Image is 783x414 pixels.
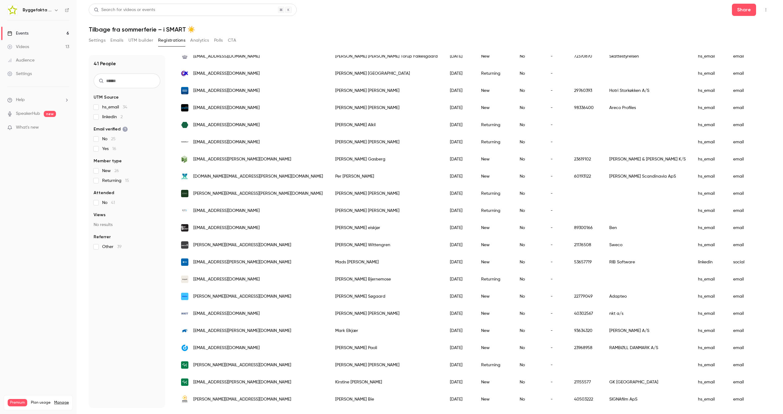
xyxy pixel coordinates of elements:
[329,322,444,339] div: Mark Elkjær
[514,116,544,134] div: No
[181,190,188,197] img: sono.dk
[444,254,475,271] div: [DATE]
[329,168,444,185] div: Per [PERSON_NAME]
[568,254,603,271] div: 53657719
[727,202,765,219] div: email
[68,36,103,40] div: Keywords by Traffic
[544,288,568,305] div: -
[329,134,444,151] div: [PERSON_NAME] [PERSON_NAME]
[544,65,568,82] div: -
[329,391,444,408] div: [PERSON_NAME] Bie
[603,391,692,408] div: SIGNAfilm ApS
[444,339,475,356] div: [DATE]
[444,305,475,322] div: [DATE]
[475,116,514,134] div: Returning
[475,99,514,116] div: New
[692,99,727,116] div: hs_email
[181,70,188,77] img: 2k.dk
[475,65,514,82] div: Returning
[544,322,568,339] div: -
[193,293,291,300] span: [PERSON_NAME][EMAIL_ADDRESS][DOMAIN_NAME]
[102,136,116,142] span: No
[603,254,692,271] div: RIB Software
[544,134,568,151] div: -
[181,241,188,249] img: sweco.dk
[7,97,69,103] li: help-dropdown-opener
[181,138,188,146] img: brunsgaard.as
[692,271,727,288] div: hs_email
[54,400,69,405] a: Manage
[444,185,475,202] div: [DATE]
[692,288,727,305] div: hs_email
[692,116,727,134] div: hs_email
[102,146,116,152] span: Yes
[727,99,765,116] div: email
[329,288,444,305] div: [PERSON_NAME] Søgaard
[603,322,692,339] div: [PERSON_NAME] A/S
[475,202,514,219] div: Returning
[329,356,444,374] div: [PERSON_NAME] [PERSON_NAME]
[544,305,568,322] div: -
[475,356,514,374] div: Returning
[228,36,236,45] button: CTA
[94,158,122,164] span: Member type
[193,276,260,283] span: [EMAIL_ADDRESS][DOMAIN_NAME]
[181,276,188,283] img: ampell.dk
[329,271,444,288] div: [PERSON_NAME] Bjernemose
[544,48,568,65] div: -
[692,202,727,219] div: hs_email
[692,82,727,99] div: hs_email
[544,236,568,254] div: -
[475,185,514,202] div: Returning
[10,10,15,15] img: logo_orange.svg
[193,208,260,214] span: [EMAIL_ADDRESS][DOMAIN_NAME]
[544,254,568,271] div: -
[16,124,39,131] span: What's new
[193,396,291,403] span: [PERSON_NAME][EMAIL_ADDRESS][DOMAIN_NAME]
[603,151,692,168] div: [PERSON_NAME] & [PERSON_NAME] K/S
[444,116,475,134] div: [DATE]
[193,88,260,94] span: [EMAIL_ADDRESS][DOMAIN_NAME]
[514,305,544,322] div: No
[514,65,544,82] div: No
[181,396,188,403] img: signafilm.dk
[110,36,123,45] button: Emails
[444,271,475,288] div: [DATE]
[10,16,15,21] img: website_grey.svg
[329,99,444,116] div: [PERSON_NAME] [PERSON_NAME]
[329,185,444,202] div: [PERSON_NAME] [PERSON_NAME]
[727,356,765,374] div: email
[727,82,765,99] div: email
[544,151,568,168] div: -
[514,391,544,408] div: No
[181,121,188,129] img: danskcelleglas.dk
[692,374,727,391] div: hs_email
[603,339,692,356] div: RAMBØLL DANMARK A/S
[444,236,475,254] div: [DATE]
[727,339,765,356] div: email
[568,391,603,408] div: 40503222
[7,30,28,36] div: Events
[444,168,475,185] div: [DATE]
[94,94,119,100] span: UTM Source
[727,236,765,254] div: email
[111,201,115,205] span: 41
[181,53,188,60] img: sktst.dk
[568,236,603,254] div: 21176508
[568,99,603,116] div: 98336400
[727,288,765,305] div: email
[193,225,260,231] span: [EMAIL_ADDRESS][DOMAIN_NAME]
[94,7,155,13] div: Search for videos or events
[544,99,568,116] div: -
[475,305,514,322] div: New
[329,236,444,254] div: [PERSON_NAME] Wittengren
[514,254,544,271] div: No
[514,271,544,288] div: No
[16,16,67,21] div: Domain: [DOMAIN_NAME]
[727,65,765,82] div: email
[117,245,122,249] span: 39
[181,378,188,386] img: gk.dk
[444,134,475,151] div: [DATE]
[544,271,568,288] div: -
[603,305,692,322] div: nkt a/s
